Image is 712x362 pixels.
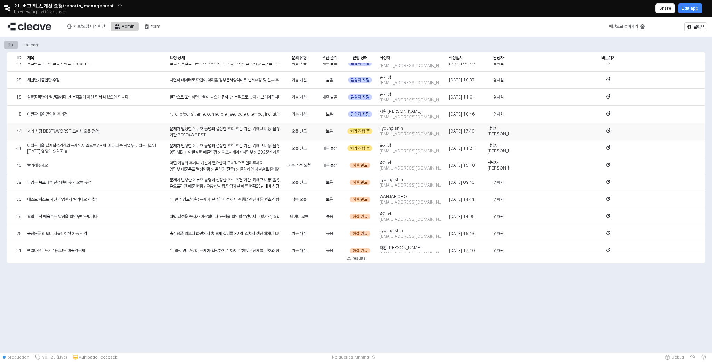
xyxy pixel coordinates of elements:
span: [DATE] 10:46 [449,111,475,117]
span: 23년대비 신장액 표기 오류 수정해 주세요. [256,184,323,189]
span: 과거 시점 BEST&WORST 조회시 오류 점검 [27,128,99,134]
span: 보통 [326,197,333,202]
span: 준기 정 [380,211,391,217]
div: 문제가 발생한 메뉴/기능명과 설정한 조회 조건(기간, 카테고리 등)을 알려주세요. 구체적으로 어떤 수치나 현상이 잘못되었고, 왜 오류라고 생각하시는지 설명해주세요. 올바른 결... [170,143,279,335]
span: production [8,354,29,360]
p: 온오프라인 매출 현황 / 유통채널,팀,담당자별 매출 현황 [170,183,279,189]
button: History [687,352,698,362]
span: 우선 순위 [322,55,337,61]
span: 재환 [PERSON_NAME] [380,109,421,114]
span: 매우 높음 [322,94,337,100]
span: [DATE] 17:46 [449,128,475,134]
span: 8 [19,111,22,117]
div: 어떤 기능의 추가나 개선이 필요한지 구체적으로 알려주세요. 개선이 필요한 이유와 개선 후 어떤 업무에 활용할 예정인지 설명해주세요. 최종적으로 어떤 형태의 기능이나 결과가 나... [170,160,279,281]
span: 채널별매출현황 수정 [27,77,59,83]
span: 준기 정 [380,92,391,97]
span: 제목 [27,55,34,61]
span: [DATE] 10:37 [449,77,475,83]
span: 21 [16,248,22,253]
p: v0.1.25 (Live) [41,9,67,15]
span: 28 [16,77,22,83]
span: 오류 신고 [292,128,307,134]
span: [DATE] 15:10 [449,163,475,168]
div: 월간으로 조회하면 1월이 나오기 전에 년 누적으로 숫자가 보여야합니다.. [170,94,279,100]
span: 기능 개선 [292,94,307,100]
div: kanban [24,41,38,49]
div: Previewing v0.1.25 (Live) [14,7,71,17]
span: 기능 개선 요청 [288,163,311,168]
button: form [140,22,164,31]
span: 담당자 지정 [351,94,369,100]
button: v0.1.25 (Live) [32,352,70,362]
span: WANJAE CHO [380,194,407,199]
span: 임채원 [493,248,504,253]
div: 메인으로 돌아가기 [609,24,638,29]
p: Edit app [682,6,698,11]
span: 보통 [326,128,333,134]
span: jiyoung shin [380,177,403,182]
button: Multipage Feedback [70,352,120,362]
span: 담당자 [PERSON_NAME] [487,160,509,171]
span: 보통 [326,180,333,185]
span: 준기 정 [380,74,391,80]
span: 기능 개선 [292,77,307,83]
button: Share app [655,3,675,13]
span: 작동 오류 [292,197,307,202]
button: Debug [662,352,687,362]
span: 준기 정 [380,160,391,165]
div: form [151,24,160,29]
span: 상품종목별에 월별값에다 년 누적값이 제일 먼저 나왔으면 합니다.. [27,94,130,100]
span: 임채원 [493,180,504,185]
span: [EMAIL_ADDRESS][DOMAIN_NAME] [380,234,443,239]
span: 매우 높음 [322,163,337,168]
span: 25 [17,231,22,236]
button: 제보/요청 내역 확인 [63,22,109,31]
span: [DATE] 17:10 [449,248,475,253]
span: 요청 상세 [170,55,185,61]
span: [DATE] 14:44 [449,197,474,202]
span: 매우 높음 [322,145,337,151]
span: 이월판매율 할인율 추가건 [27,111,67,117]
span: 보통 [326,111,333,117]
span: 43 [17,163,22,168]
div: 메인으로 돌아가기 [605,22,649,31]
span: Debug [672,354,684,360]
button: Releases and History [37,7,71,17]
span: 영업부 목표매출 달성현황 수치 오류 수정 [27,180,91,185]
span: No queries running [332,354,369,360]
div: 문제가 발생한 메뉴/기능명과 설정한 조회 조건(기간, 카테고리 등)을 알려주세요. 구체적으로 어떤 수치나 현상이 잘못되었고, 왜 오류라고 생각하시는지 설명해주세요. 올바른 결... [170,177,279,359]
div: 25 results [347,255,366,262]
span: 18 [16,94,22,100]
button: Admin [111,22,139,31]
span: 임채원 [493,197,504,202]
button: Edit app [678,3,702,13]
span: 담당자 [PERSON_NAME] [487,143,509,154]
span: [DATE] 11:21 [449,145,475,151]
span: 기능 개선 [292,231,307,236]
span: 처리 진행 중 [350,145,370,151]
span: [EMAIL_ADDRESS][DOMAIN_NAME] [380,199,443,205]
span: 높음 [326,248,333,253]
span: 44 [17,128,22,134]
span: 30 [16,197,22,202]
div: 월별 달성율 숫자가 이상합니다. 금액을 확인할수없어서 그렇지만, 월별 달성율 숫자 재확인해주셨으면 합니다. [170,213,279,220]
span: 높음 [326,214,333,219]
span: 임채원 [493,94,504,100]
span: [EMAIL_ADDRESS][DOMAIN_NAME] [380,63,443,69]
span: 진행 상태 [353,55,367,61]
div: 1. 발생 경로/상황: 문제가 발생하기 전까지 수행했던 단계를 번호와 함께 자세히 설명하거나, 제안하는 기능/개선이 필요한 상황을 설명해 주세요. (예: 1. 날짜를 [DAT... [170,247,279,254]
button: Help [698,352,709,362]
span: 해결 완료 [353,214,367,219]
span: 임채원 [493,214,504,219]
button: Reset app state [370,355,377,359]
span: [DATE] 09:43 [449,180,475,185]
span: [EMAIL_ADDRESS][DOMAIN_NAME] [380,148,443,154]
span: 해결 완료 [353,248,367,253]
span: 담당자 지정 [351,111,369,117]
span: 엑셀다운로드시 매장코드 미출력문제 [27,248,85,253]
span: 준기 정 [380,143,391,148]
span: 임채원 [493,111,504,117]
span: 21. 버그 제보_개선 요청/reports_management [14,2,114,9]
